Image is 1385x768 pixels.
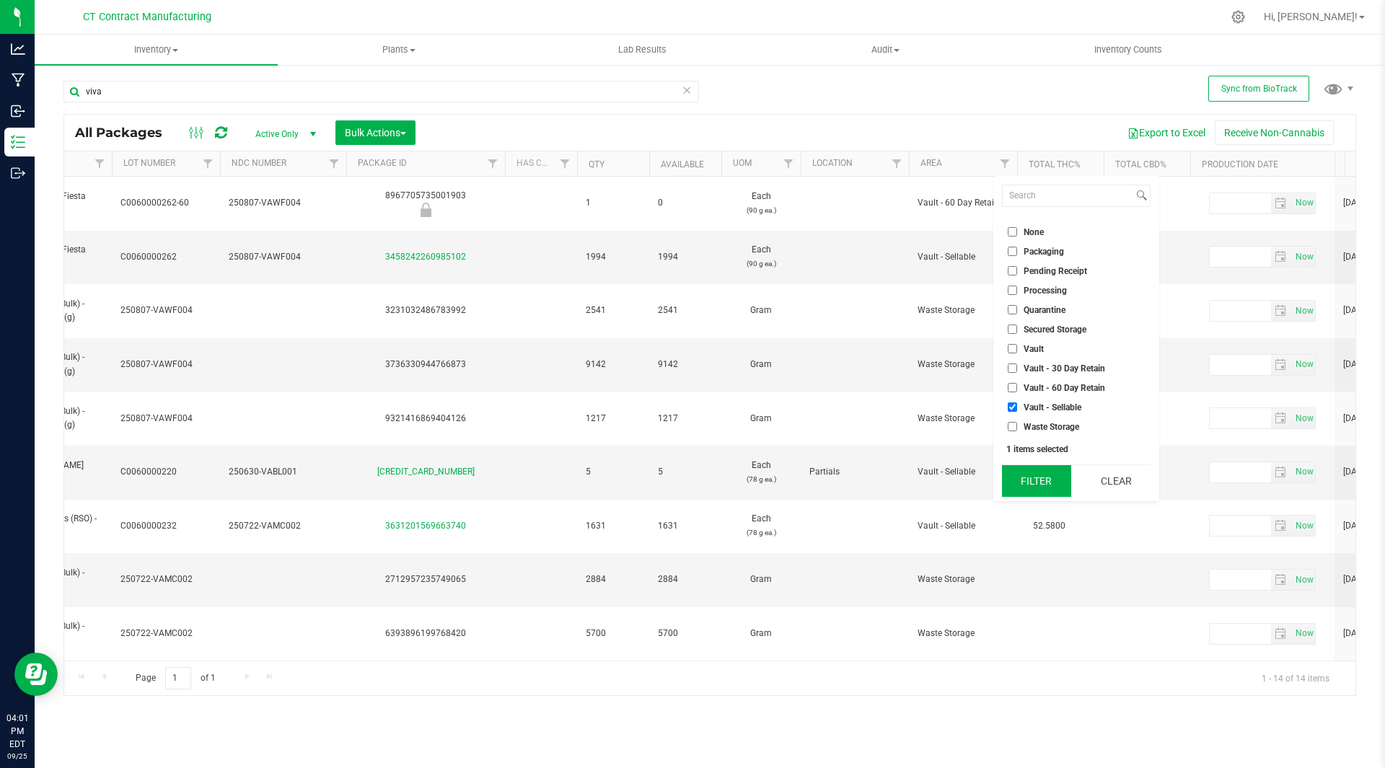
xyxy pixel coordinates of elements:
[1202,159,1278,169] a: Production Date
[229,519,338,533] span: 250722-VAMC002
[345,127,406,138] span: Bulk Actions
[521,35,764,65] a: Lab Results
[730,627,792,640] span: Gram
[165,667,191,689] input: 1
[730,459,792,486] span: Each
[730,472,792,486] p: (78 g ea.)
[1075,43,1182,56] span: Inventory Counts
[661,159,704,169] a: Available
[88,151,112,176] a: Filter
[1271,624,1292,644] span: select
[1271,408,1292,428] span: select
[344,412,507,425] div: 9321416869404126
[344,304,507,317] div: 3231032486783992
[232,158,286,168] a: NDC Number
[764,35,1007,65] a: Audit
[1024,228,1044,237] span: None
[1271,355,1292,375] span: select
[6,712,28,751] p: 04:01 PM EDT
[1008,402,1017,412] input: Vault - Sellable
[1291,570,1315,590] span: select
[1008,363,1017,373] input: Vault - 30 Day Retain
[682,81,692,100] span: Clear
[765,43,1006,56] span: Audit
[812,158,853,168] a: Location
[1024,306,1065,314] span: Quarantine
[1008,247,1017,256] input: Packaging
[1292,247,1316,268] span: Set Current date
[120,465,211,479] span: C0060000220
[1003,185,1133,206] input: Search
[586,412,641,425] span: 1217
[1024,423,1079,431] span: Waste Storage
[553,151,577,176] a: Filter
[385,252,466,262] a: 3458242260985102
[730,412,792,425] span: Gram
[481,151,505,176] a: Filter
[918,627,1008,640] span: Waste Storage
[1024,325,1086,334] span: Secured Storage
[1291,193,1315,213] span: select
[918,465,1008,479] span: Vault - Sellable
[1008,305,1017,314] input: Quarantine
[196,151,220,176] a: Filter
[1024,286,1067,295] span: Processing
[993,151,1017,176] a: Filter
[322,151,346,176] a: Filter
[920,158,942,168] a: Area
[35,35,278,65] a: Inventory
[1264,11,1358,22] span: Hi, [PERSON_NAME]!
[1229,10,1247,24] div: Manage settings
[730,358,792,371] span: Gram
[11,135,25,149] inline-svg: Inventory
[730,203,792,217] p: (90 g ea.)
[120,627,211,640] span: 250722-VAMC002
[1291,301,1315,321] span: select
[385,521,466,531] a: 3631201569663740
[120,412,211,425] span: 250807-VAWF004
[1208,76,1309,102] button: Sync from BioTrack
[658,250,713,264] span: 1994
[918,358,1008,371] span: Waste Storage
[1250,667,1341,689] span: 1 - 14 of 14 items
[1292,408,1316,429] span: Set Current date
[885,151,909,176] a: Filter
[11,73,25,87] inline-svg: Manufacturing
[1007,35,1250,65] a: Inventory Counts
[730,304,792,317] span: Gram
[1292,516,1316,537] span: Set Current date
[1118,120,1215,145] button: Export to Excel
[658,519,713,533] span: 1631
[120,304,211,317] span: 250807-VAWF004
[1291,247,1315,267] span: select
[63,81,699,102] input: Search Package ID, Item Name, SKU, Lot or Part Number...
[1008,325,1017,334] input: Secured Storage
[1291,355,1315,375] span: select
[1271,301,1292,321] span: select
[589,159,604,169] a: Qty
[1271,516,1292,536] span: select
[658,627,713,640] span: 5700
[1008,266,1017,275] input: Pending Receipt
[344,358,507,371] div: 3736330944766873
[14,653,58,696] iframe: Resource center
[658,465,713,479] span: 5
[123,667,227,689] span: Page of 1
[75,125,177,141] span: All Packages
[1291,516,1315,536] span: select
[1292,301,1316,322] span: Set Current date
[278,43,520,56] span: Plants
[730,512,792,539] span: Each
[1024,267,1087,275] span: Pending Receipt
[11,104,25,118] inline-svg: Inbound
[658,412,713,425] span: 1217
[1221,84,1297,94] span: Sync from BioTrack
[918,250,1008,264] span: Vault - Sellable
[83,11,211,23] span: CT Contract Manufacturing
[1215,120,1334,145] button: Receive Non-Cannabis
[6,751,28,762] p: 09/25
[586,465,641,479] span: 5
[1292,193,1316,213] span: Set Current date
[599,43,686,56] span: Lab Results
[344,189,507,217] div: 8967705735001903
